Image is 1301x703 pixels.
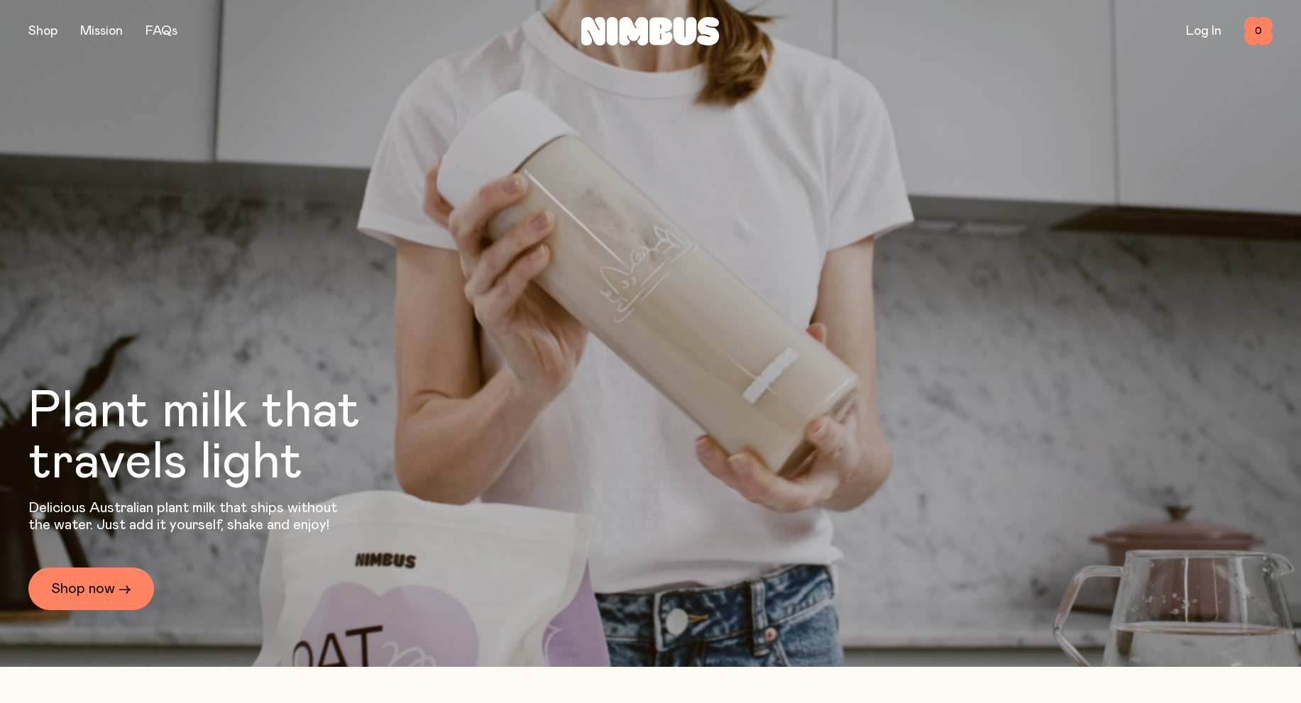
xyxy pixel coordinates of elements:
button: 0 [1244,17,1273,45]
p: Delicious Australian plant milk that ships without the water. Just add it yourself, shake and enjoy! [28,499,346,533]
a: Mission [80,25,123,38]
h1: Plant milk that travels light [28,386,437,488]
a: Shop now → [28,568,154,610]
a: FAQs [146,25,177,38]
a: Log In [1186,25,1222,38]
